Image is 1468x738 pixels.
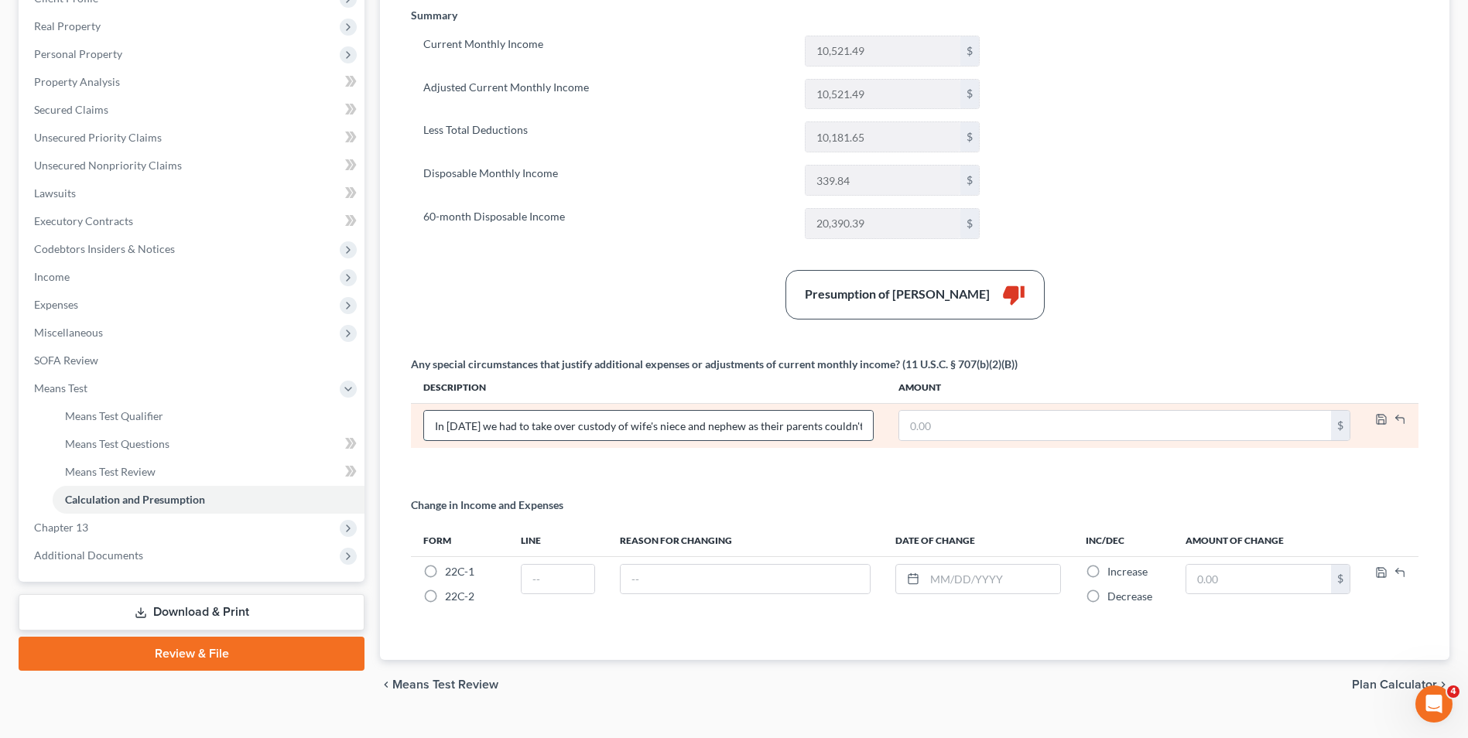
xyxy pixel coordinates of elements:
span: Executory Contracts [34,214,133,227]
a: Unsecured Nonpriority Claims [22,152,364,179]
input: 0.00 [899,411,1331,440]
div: Presumption of [PERSON_NAME] [805,285,990,303]
span: Personal Property [34,47,122,60]
span: Additional Documents [34,548,143,562]
input: -- [621,565,870,594]
a: Means Test Review [53,458,364,486]
span: Means Test Review [65,465,156,478]
input: -- [522,565,594,594]
a: Review & File [19,637,364,671]
a: Secured Claims [22,96,364,124]
span: SOFA Review [34,354,98,367]
span: Increase [1107,565,1148,578]
div: $ [960,166,979,195]
label: 60-month Disposable Income [416,208,797,239]
a: Unsecured Priority Claims [22,124,364,152]
th: Date of Change [883,525,1074,556]
th: Form [411,525,508,556]
span: Decrease [1107,589,1152,603]
label: Current Monthly Income [416,36,797,67]
input: MM/DD/YYYY [925,565,1061,594]
span: Means Test Qualifier [65,409,163,422]
span: Means Test Questions [65,437,169,450]
button: Plan Calculator chevron_right [1352,678,1449,691]
button: chevron_left Means Test Review [380,678,498,691]
div: $ [1331,411,1350,440]
span: Unsecured Nonpriority Claims [34,159,182,172]
input: Describe... [424,411,873,440]
span: Lawsuits [34,186,76,200]
label: Less Total Deductions [416,121,797,152]
a: Means Test Questions [53,430,364,458]
input: 0.00 [806,80,960,109]
th: Reason for Changing [607,525,883,556]
th: Amount [886,372,1363,403]
div: $ [1331,565,1350,594]
i: thumb_down [1002,283,1025,306]
span: Property Analysis [34,75,120,88]
th: Inc/Dec [1073,525,1173,556]
input: 0.00 [806,122,960,152]
input: 0.00 [806,166,960,195]
div: $ [960,122,979,152]
span: Means Test [34,381,87,395]
th: Line [508,525,607,556]
span: Unsecured Priority Claims [34,131,162,144]
th: Amount of Change [1173,525,1363,556]
div: Any special circumstances that justify additional expenses or adjustments of current monthly inco... [411,357,1018,372]
span: Income [34,270,70,283]
div: $ [960,209,979,238]
a: Download & Print [19,594,364,630]
span: Miscellaneous [34,326,103,339]
span: Calculation and Presumption [65,493,205,506]
a: Lawsuits [22,179,364,207]
a: Calculation and Presumption [53,486,364,514]
a: SOFA Review [22,347,364,374]
span: 22C-1 [445,565,474,578]
input: 0.00 [806,36,960,66]
span: 22C-2 [445,589,474,603]
iframe: Intercom live chat [1415,685,1453,723]
label: Adjusted Current Monthly Income [416,79,797,110]
label: Disposable Monthly Income [416,165,797,196]
input: 0.00 [1186,565,1331,594]
a: Property Analysis [22,68,364,96]
input: 0.00 [806,209,960,238]
span: Codebtors Insiders & Notices [34,242,175,255]
span: Expenses [34,298,78,311]
th: Description [411,372,886,403]
span: Plan Calculator [1352,678,1437,691]
a: Executory Contracts [22,207,364,235]
div: $ [960,36,979,66]
a: Means Test Qualifier [53,402,364,430]
span: 4 [1447,685,1459,698]
span: Secured Claims [34,103,108,116]
p: Change in Income and Expenses [411,497,563,513]
i: chevron_right [1437,678,1449,691]
p: Summary [411,8,992,23]
span: Real Property [34,19,101,32]
div: $ [960,80,979,109]
i: chevron_left [380,678,392,691]
span: Chapter 13 [34,521,88,534]
span: Means Test Review [392,678,498,691]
